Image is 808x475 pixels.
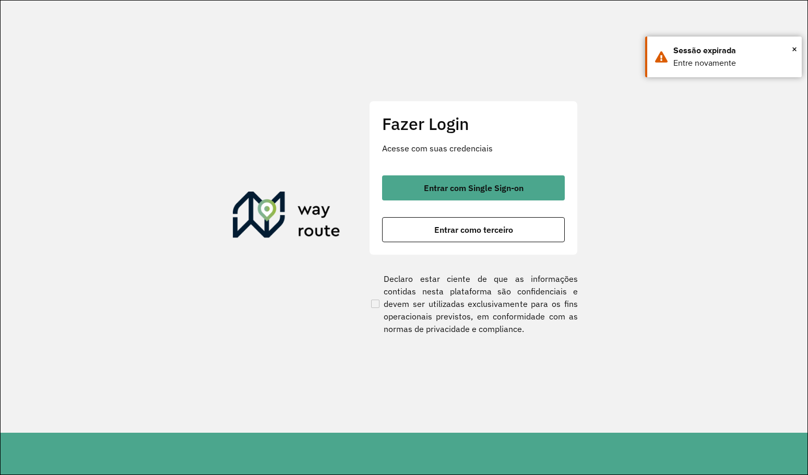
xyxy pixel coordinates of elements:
h2: Fazer Login [382,114,565,134]
div: Sessão expirada [673,44,794,57]
button: button [382,217,565,242]
span: Entrar com Single Sign-on [424,184,524,192]
span: × [792,41,797,57]
label: Declaro estar ciente de que as informações contidas nesta plataforma são confidenciais e devem se... [369,272,578,335]
div: Entre novamente [673,57,794,69]
button: Close [792,41,797,57]
p: Acesse com suas credenciais [382,142,565,155]
img: Roteirizador AmbevTech [233,192,340,242]
span: Entrar como terceiro [434,225,513,234]
button: button [382,175,565,200]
